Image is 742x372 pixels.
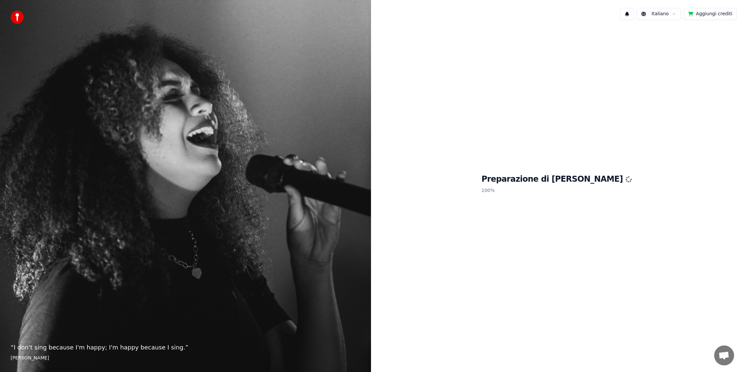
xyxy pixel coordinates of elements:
[11,11,24,24] img: youka
[714,345,734,365] div: Aprire la chat
[482,185,632,197] p: 100 %
[482,174,632,185] h1: Preparazione di [PERSON_NAME]
[684,8,737,20] button: Aggiungi crediti
[11,343,360,352] p: “ I don't sing because I'm happy; I'm happy because I sing. ”
[11,355,360,361] footer: [PERSON_NAME]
